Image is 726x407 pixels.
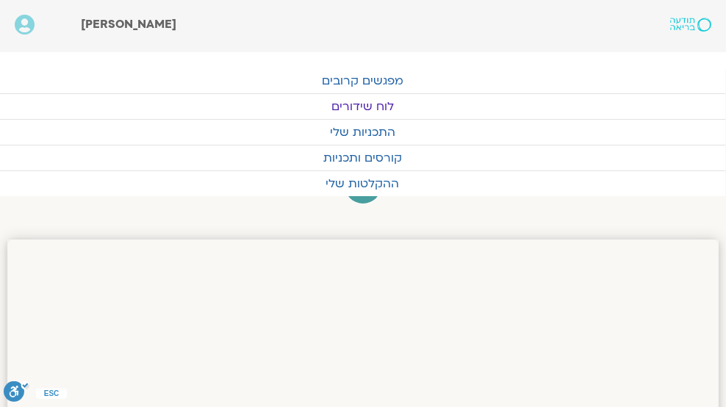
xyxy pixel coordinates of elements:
[81,16,176,32] span: [PERSON_NAME]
